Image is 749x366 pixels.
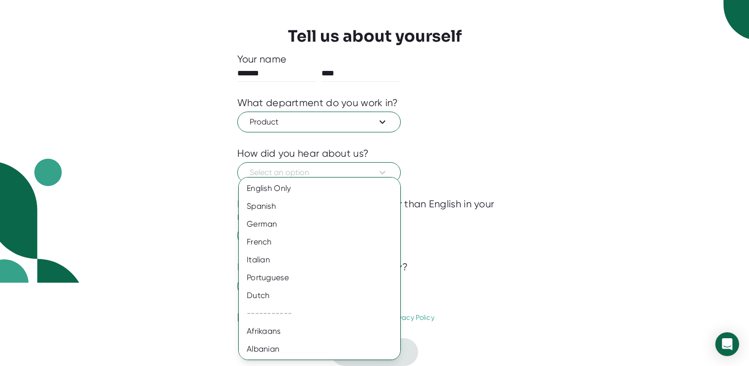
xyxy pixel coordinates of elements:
div: Spanish [239,197,400,215]
div: Albanian [239,340,400,358]
div: Portuguese [239,269,400,287]
div: Italian [239,251,400,269]
div: ----------- [239,305,400,322]
div: German [239,215,400,233]
div: Open Intercom Messenger [715,332,739,356]
div: English Only [239,180,400,197]
div: Dutch [239,287,400,305]
div: French [239,233,400,251]
div: Afrikaans [239,322,400,340]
